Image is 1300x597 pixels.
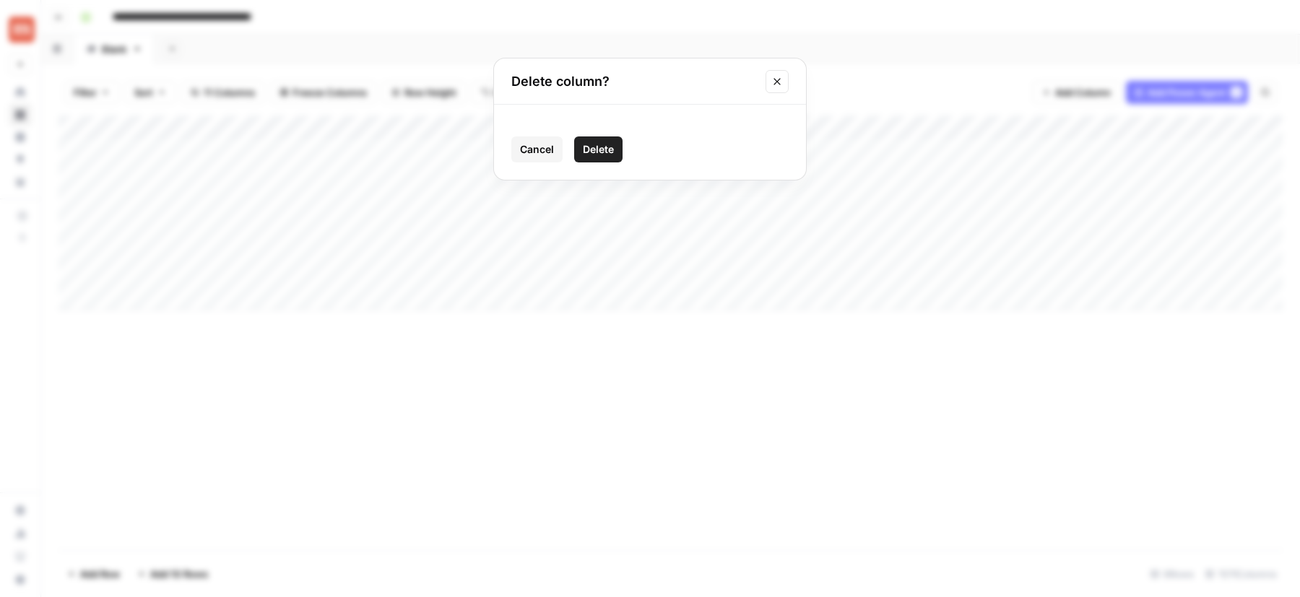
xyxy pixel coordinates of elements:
span: Cancel [520,142,554,157]
span: Delete [583,142,614,157]
button: Cancel [511,136,563,162]
h2: Delete column? [511,71,757,92]
button: Delete [574,136,623,162]
button: Close modal [766,70,789,93]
